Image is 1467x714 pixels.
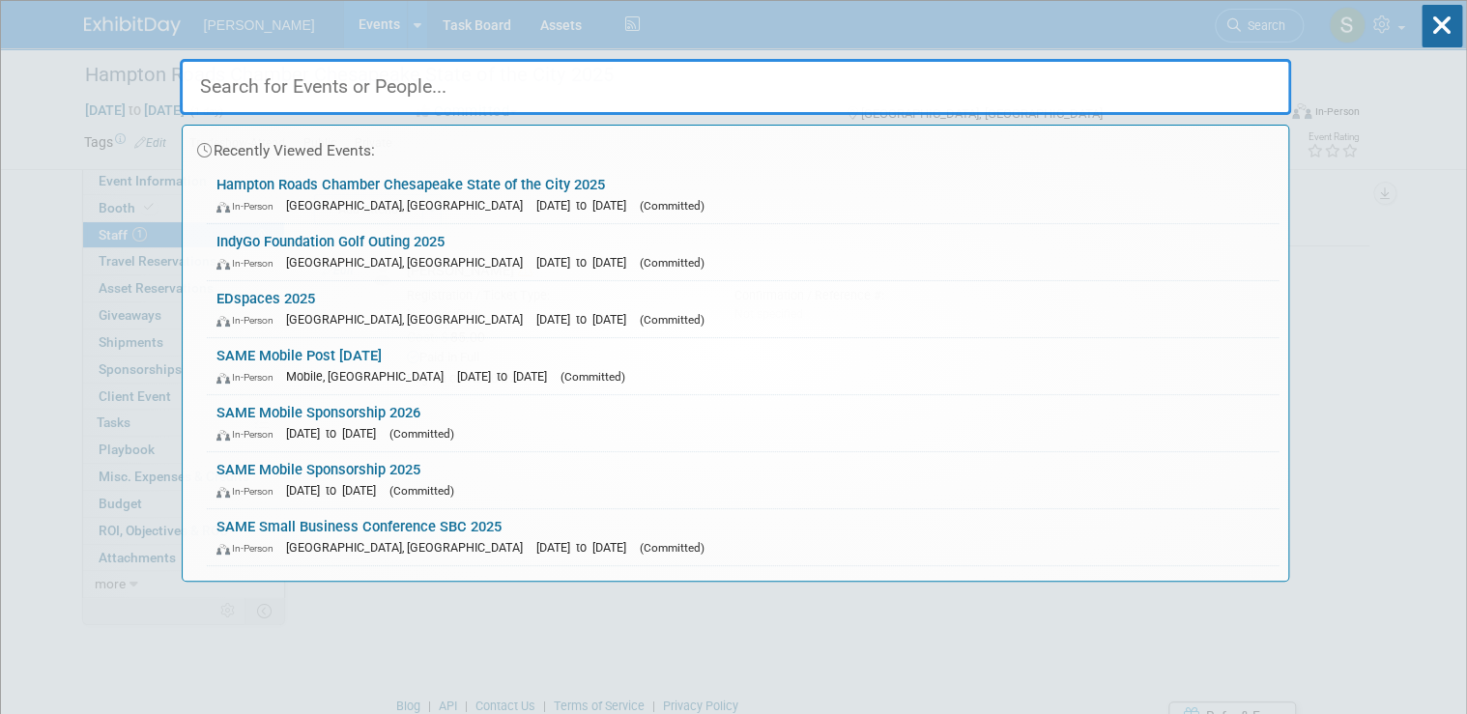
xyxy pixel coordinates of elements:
span: (Committed) [640,199,705,213]
span: [GEOGRAPHIC_DATA], [GEOGRAPHIC_DATA] [286,540,532,555]
span: In-Person [216,371,282,384]
span: [DATE] to [DATE] [286,426,386,441]
div: Recently Viewed Events: [192,126,1279,167]
span: [DATE] to [DATE] [286,483,386,498]
span: In-Person [216,257,282,270]
span: [GEOGRAPHIC_DATA], [GEOGRAPHIC_DATA] [286,312,532,327]
span: In-Person [216,485,282,498]
a: SAME Mobile Sponsorship 2026 In-Person [DATE] to [DATE] (Committed) [207,395,1279,451]
a: EDspaces 2025 In-Person [GEOGRAPHIC_DATA], [GEOGRAPHIC_DATA] [DATE] to [DATE] (Committed) [207,281,1279,337]
input: Search for Events or People... [180,59,1291,115]
a: IndyGo Foundation Golf Outing 2025 In-Person [GEOGRAPHIC_DATA], [GEOGRAPHIC_DATA] [DATE] to [DATE... [207,224,1279,280]
span: (Committed) [640,256,705,270]
span: (Committed) [640,541,705,555]
span: In-Person [216,200,282,213]
span: [GEOGRAPHIC_DATA], [GEOGRAPHIC_DATA] [286,198,532,213]
span: (Committed) [561,370,625,384]
span: [DATE] to [DATE] [536,312,636,327]
a: Hampton Roads Chamber Chesapeake State of the City 2025 In-Person [GEOGRAPHIC_DATA], [GEOGRAPHIC_... [207,167,1279,223]
span: [DATE] to [DATE] [457,369,557,384]
span: In-Person [216,314,282,327]
span: In-Person [216,428,282,441]
span: [GEOGRAPHIC_DATA], [GEOGRAPHIC_DATA] [286,255,532,270]
span: In-Person [216,542,282,555]
span: (Committed) [389,484,454,498]
span: (Committed) [389,427,454,441]
span: Mobile, [GEOGRAPHIC_DATA] [286,369,453,384]
span: [DATE] to [DATE] [536,198,636,213]
span: [DATE] to [DATE] [536,540,636,555]
span: [DATE] to [DATE] [536,255,636,270]
a: SAME Small Business Conference SBC 2025 In-Person [GEOGRAPHIC_DATA], [GEOGRAPHIC_DATA] [DATE] to ... [207,509,1279,565]
span: (Committed) [640,313,705,327]
a: SAME Mobile Sponsorship 2025 In-Person [DATE] to [DATE] (Committed) [207,452,1279,508]
a: SAME Mobile Post [DATE] In-Person Mobile, [GEOGRAPHIC_DATA] [DATE] to [DATE] (Committed) [207,338,1279,394]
